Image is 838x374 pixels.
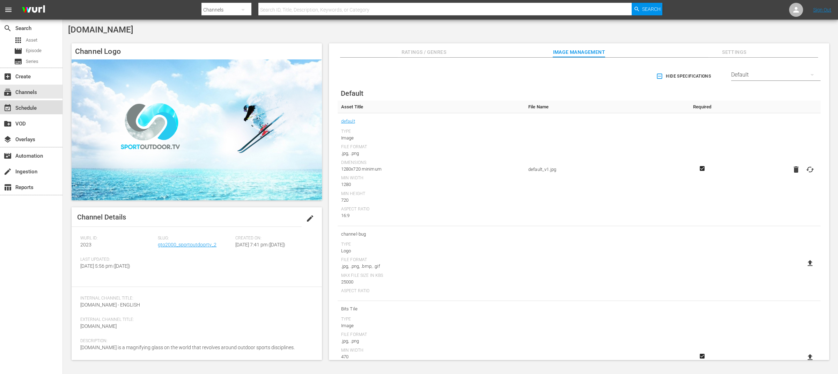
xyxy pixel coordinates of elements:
[341,338,521,345] div: .jpg, .png
[341,317,521,322] div: Type
[341,322,521,329] div: Image
[341,263,521,270] div: .jpg, .png, .bmp, .gif
[731,65,821,85] div: Default
[80,317,310,323] span: External Channel Title:
[655,66,714,86] button: Hide Specifications
[525,113,683,226] td: default_v1.jpg
[341,129,521,135] div: Type
[3,104,12,112] span: Schedule
[341,353,521,360] div: 470
[341,230,521,239] span: channel-bug
[341,257,521,263] div: File Format
[3,88,12,96] span: Channels
[26,37,37,44] span: Asset
[235,242,285,247] span: [DATE] 7:41 pm ([DATE])
[235,236,309,241] span: Created On:
[14,57,22,66] span: Series
[3,120,12,128] span: VOD
[341,207,521,212] div: Aspect Ratio
[3,167,12,176] span: Ingestion
[341,273,521,279] div: Max File Size In Kbs
[341,150,521,157] div: .jpg, .png
[698,165,706,172] svg: Required
[3,24,12,33] span: Search
[68,25,133,35] span: [DOMAIN_NAME]
[341,279,521,286] div: 25000
[341,144,521,150] div: File Format
[813,7,831,13] a: Sign Out
[72,59,322,200] img: SportOutdoor.TV
[341,89,363,98] span: Default
[302,210,318,227] button: edit
[80,302,140,308] span: [DOMAIN_NAME] - ENGLISH
[341,288,521,294] div: Aspect Ratio
[72,43,322,59] h4: Channel Logo
[341,181,521,188] div: 1280
[80,257,154,262] span: Last Updated:
[338,101,525,113] th: Asset Title
[14,47,22,55] span: Episode
[80,338,310,344] span: Description:
[341,197,521,204] div: 720
[683,101,722,113] th: Required
[341,212,521,219] div: 16:9
[341,191,521,197] div: Min Height
[698,353,706,359] svg: Required
[3,72,12,81] span: Create
[306,214,314,223] span: edit
[26,47,42,54] span: Episode
[341,160,521,166] div: Dimensions
[158,236,232,241] span: Slug:
[341,135,521,142] div: Image
[17,2,50,18] img: ans4CAIJ8jUAAAAAAAAAAAAAAAAAAAAAAAAgQb4GAAAAAAAAAAAAAAAAAAAAAAAAJMjXAAAAAAAAAAAAAAAAAAAAAAAAgAT5G...
[4,6,13,14] span: menu
[341,175,521,181] div: Min Width
[341,332,521,338] div: File Format
[80,236,154,241] span: Wurl ID:
[341,348,521,353] div: Min Width
[3,135,12,144] span: Overlays
[632,3,662,15] button: Search
[341,166,521,173] div: 1280x720 minimum
[80,345,295,350] span: [DOMAIN_NAME] is a magnifying glass on the world that revolves around outdoor sports disciplines.
[80,242,91,247] span: 2023
[80,296,310,301] span: Internal Channel Title:
[341,117,355,126] a: default
[80,323,117,329] span: [DOMAIN_NAME]
[77,213,126,221] span: Channel Details
[398,48,450,57] span: Ratings / Genres
[80,263,130,269] span: [DATE] 5:56 pm ([DATE])
[3,152,12,160] span: Automation
[158,242,216,247] a: gto2000_sportoutdoortv_2
[642,3,661,15] span: Search
[553,48,605,57] span: Image Management
[341,304,521,314] span: Bits Tile
[657,73,711,80] span: Hide Specifications
[14,36,22,44] span: Asset
[341,247,521,254] div: Logo
[3,183,12,192] span: Reports
[525,101,683,113] th: File Name
[708,48,760,57] span: Settings
[26,58,38,65] span: Series
[341,242,521,247] div: Type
